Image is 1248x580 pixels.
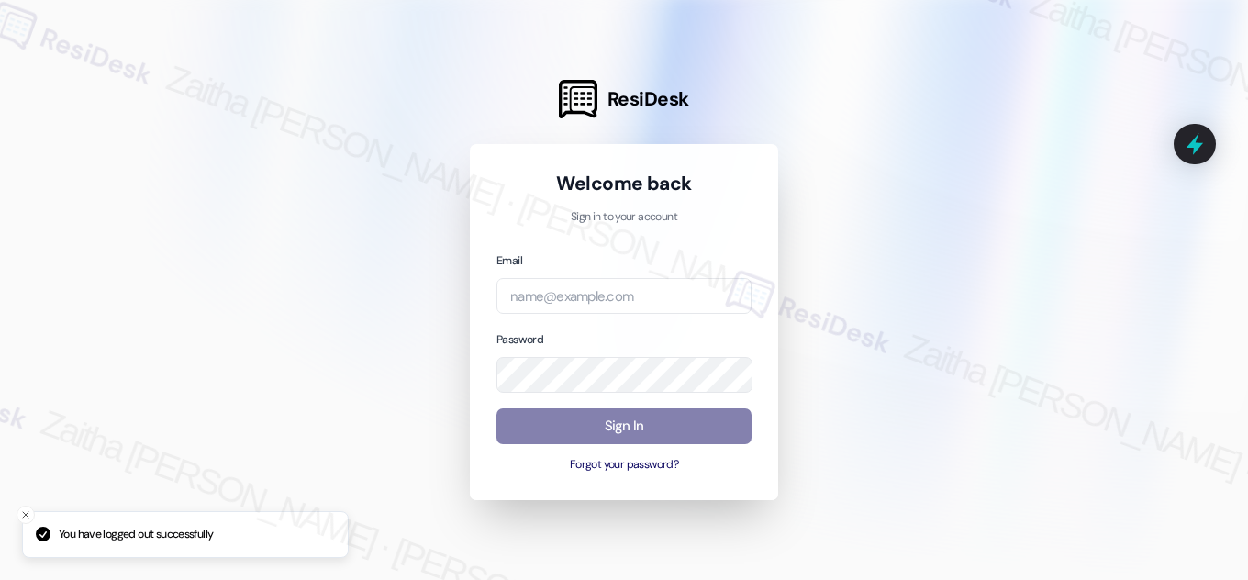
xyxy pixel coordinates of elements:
[496,408,752,444] button: Sign In
[559,80,597,118] img: ResiDesk Logo
[496,278,752,314] input: name@example.com
[607,86,689,112] span: ResiDesk
[496,457,752,474] button: Forgot your password?
[496,332,543,347] label: Password
[59,527,213,543] p: You have logged out successfully
[496,171,752,196] h1: Welcome back
[17,506,35,524] button: Close toast
[496,253,522,268] label: Email
[496,209,752,226] p: Sign in to your account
